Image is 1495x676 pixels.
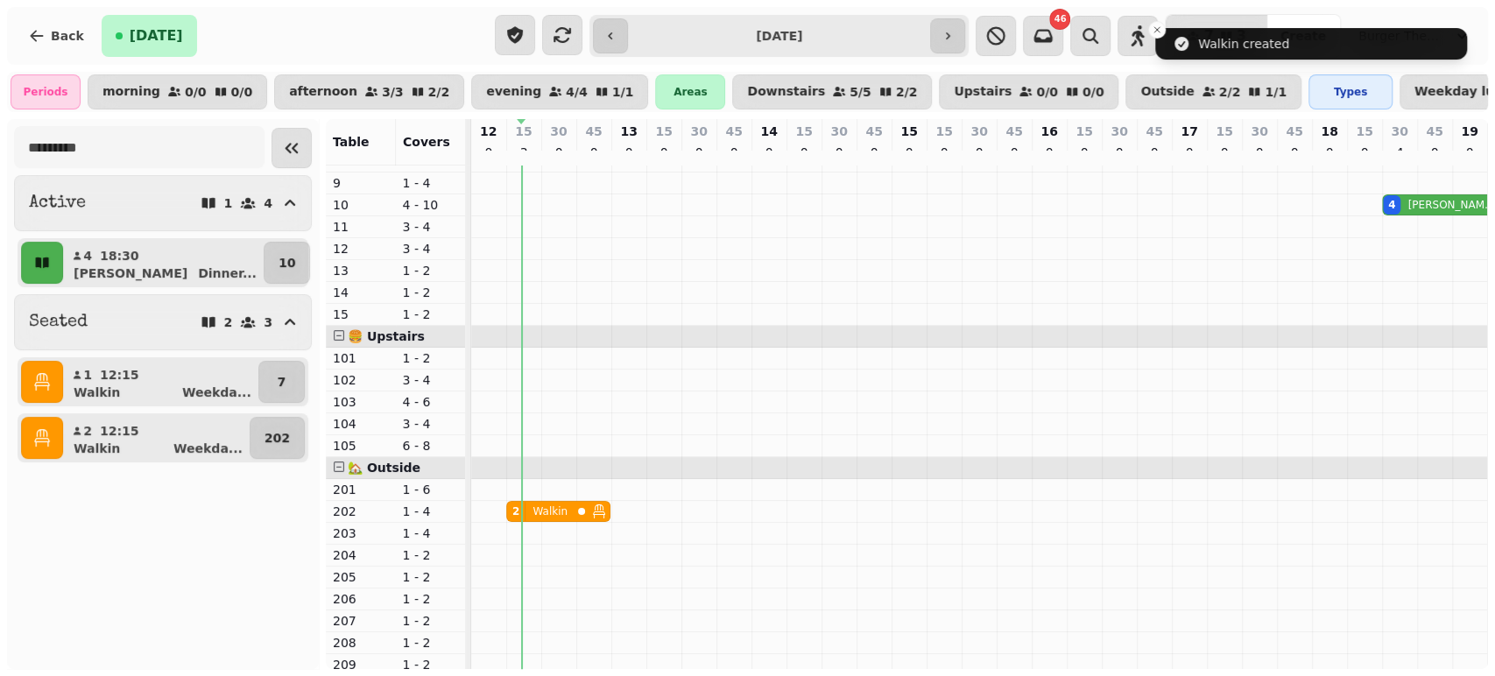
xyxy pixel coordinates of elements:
[657,144,671,161] p: 0
[250,417,305,459] button: 202
[333,656,389,673] p: 209
[130,29,183,43] span: [DATE]
[1461,123,1477,140] p: 19
[274,74,464,109] button: afternoon3/32/2
[1391,123,1407,140] p: 30
[348,461,420,475] span: 🏡 Outside
[1463,144,1477,161] p: 0
[486,85,541,99] p: evening
[403,590,459,608] p: 1 - 2
[403,218,459,236] p: 3 - 4
[403,196,459,214] p: 4 - 10
[1428,144,1442,161] p: 0
[471,74,648,109] button: evening4/41/1
[29,191,86,215] h2: Active
[264,316,272,328] p: 3
[1146,123,1162,140] p: 45
[1356,123,1372,140] p: 15
[403,481,459,498] p: 1 - 6
[333,503,389,520] p: 202
[517,144,531,161] p: 3
[258,361,305,403] button: 7
[1287,144,1301,161] p: 0
[797,144,811,161] p: 0
[67,417,246,459] button: 212:15WalkinWeekda...
[11,74,81,109] div: Periods
[403,437,459,454] p: 6 - 8
[333,546,389,564] p: 204
[482,144,496,161] p: 0
[1082,86,1104,98] p: 0 / 0
[550,123,567,140] p: 30
[690,123,707,140] p: 30
[1182,144,1196,161] p: 0
[88,74,267,109] button: morning0/00/0
[264,197,272,209] p: 4
[279,254,295,271] p: 10
[403,568,459,586] p: 1 - 2
[289,85,357,99] p: afternoon
[74,440,120,457] p: Walkin
[1007,144,1021,161] p: 0
[403,240,459,257] p: 3 - 4
[1054,15,1066,24] span: 46
[1198,35,1289,53] div: Walkin created
[403,656,459,673] p: 1 - 2
[1357,144,1372,161] p: 0
[333,284,389,301] p: 14
[403,284,459,301] p: 1 - 2
[1140,85,1194,99] p: Outside
[403,349,459,367] p: 1 - 2
[333,481,389,498] p: 201
[428,86,450,98] p: 2 / 2
[552,144,566,161] p: 0
[1265,86,1287,98] p: 1 / 1
[264,242,310,284] button: 10
[937,144,951,161] p: 0
[333,349,389,367] p: 101
[403,612,459,630] p: 1 - 2
[333,437,389,454] p: 105
[867,144,881,161] p: 0
[1036,86,1058,98] p: 0 / 0
[231,86,253,98] p: 0 / 0
[277,373,286,391] p: 7
[850,86,871,98] p: 5 / 5
[82,422,93,440] p: 2
[692,144,706,161] p: 0
[74,384,120,401] p: Walkin
[100,366,139,384] p: 12:15
[1388,198,1395,212] div: 4
[333,568,389,586] p: 205
[102,85,160,99] p: morning
[102,15,197,57] button: [DATE]
[566,86,588,98] p: 4 / 4
[82,247,93,264] p: 4
[612,86,634,98] p: 1 / 1
[1111,123,1127,140] p: 30
[403,546,459,564] p: 1 - 2
[1075,123,1092,140] p: 15
[333,262,389,279] p: 13
[1217,144,1231,161] p: 0
[587,144,601,161] p: 0
[655,123,672,140] p: 15
[333,393,389,411] p: 103
[333,135,370,149] span: Table
[896,86,918,98] p: 2 / 2
[762,144,776,161] p: 0
[333,240,389,257] p: 12
[403,393,459,411] p: 4 - 6
[185,86,207,98] p: 0 / 0
[1042,144,1056,161] p: 0
[512,504,519,518] div: 2
[403,174,459,192] p: 1 - 4
[830,123,847,140] p: 30
[1077,144,1091,161] p: 0
[900,123,917,140] p: 15
[403,135,450,149] span: Covers
[82,366,93,384] p: 1
[532,504,568,518] p: Walkin
[727,144,741,161] p: 0
[1216,123,1232,140] p: 15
